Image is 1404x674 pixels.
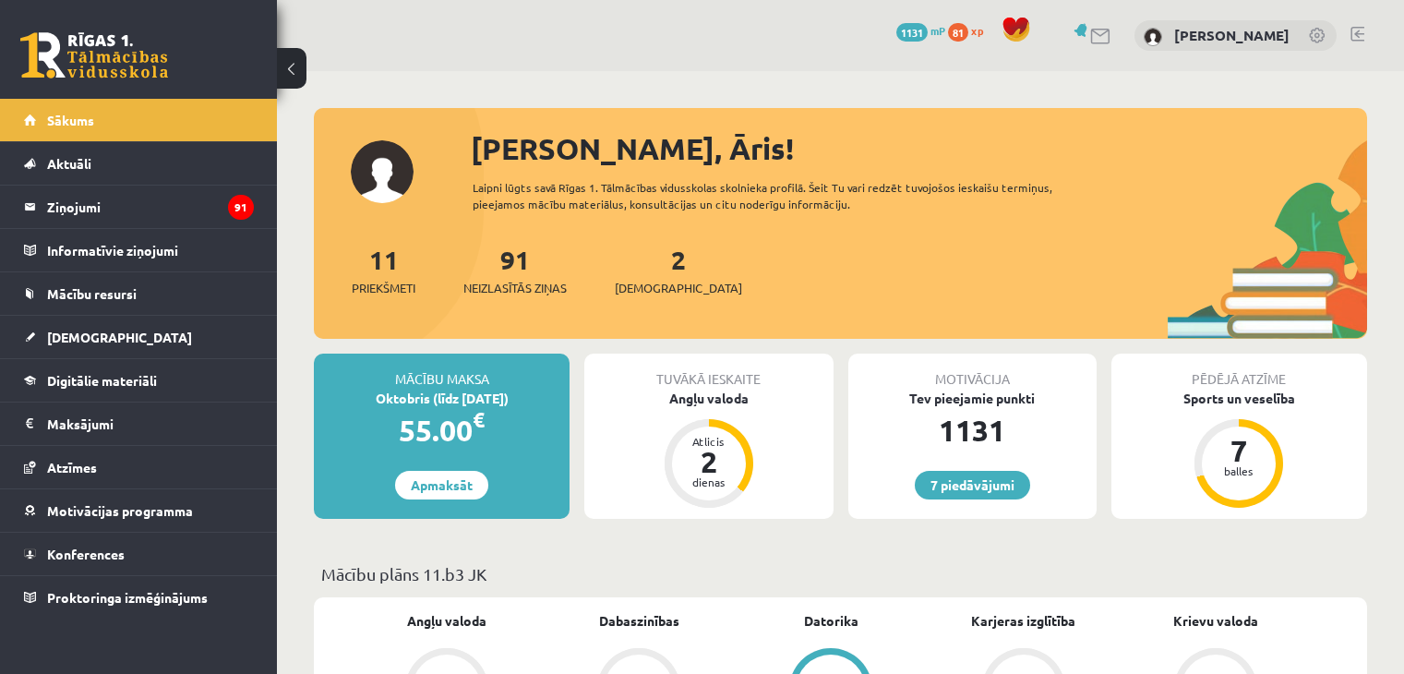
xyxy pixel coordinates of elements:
div: 1131 [848,408,1097,452]
div: 55.00 [314,408,570,452]
span: Aktuāli [47,155,91,172]
a: Aktuāli [24,142,254,185]
div: balles [1211,465,1266,476]
a: Ziņojumi91 [24,186,254,228]
a: 7 piedāvājumi [915,471,1030,499]
a: 1131 mP [896,23,945,38]
span: [DEMOGRAPHIC_DATA] [47,329,192,345]
a: Dabaszinības [599,611,679,631]
span: xp [971,23,983,38]
a: Informatīvie ziņojumi [24,229,254,271]
a: Angļu valoda [407,611,486,631]
div: Angļu valoda [584,389,833,408]
a: Konferences [24,533,254,575]
span: mP [930,23,945,38]
span: Motivācijas programma [47,502,193,519]
span: Sākums [47,112,94,128]
a: Motivācijas programma [24,489,254,532]
i: 91 [228,195,254,220]
a: 81 xp [948,23,992,38]
div: Atlicis [681,436,737,447]
span: Priekšmeti [352,279,415,297]
div: Mācību maksa [314,354,570,389]
a: [PERSON_NAME] [1174,26,1290,44]
span: 81 [948,23,968,42]
a: Mācību resursi [24,272,254,315]
a: Sākums [24,99,254,141]
a: Sports un veselība 7 balles [1111,389,1367,511]
a: Krievu valoda [1173,611,1258,631]
div: Tev pieejamie punkti [848,389,1097,408]
div: Motivācija [848,354,1097,389]
span: Digitālie materiāli [47,372,157,389]
span: Proktoringa izmēģinājums [47,589,208,606]
a: Apmaksāt [395,471,488,499]
span: [DEMOGRAPHIC_DATA] [615,279,742,297]
legend: Ziņojumi [47,186,254,228]
a: 2[DEMOGRAPHIC_DATA] [615,243,742,297]
div: [PERSON_NAME], Āris! [471,126,1367,171]
a: [DEMOGRAPHIC_DATA] [24,316,254,358]
a: Maksājumi [24,403,254,445]
a: Atzīmes [24,446,254,488]
a: Rīgas 1. Tālmācības vidusskola [20,32,168,78]
div: dienas [681,476,737,487]
a: Proktoringa izmēģinājums [24,576,254,619]
p: Mācību plāns 11.b3 JK [321,561,1360,586]
a: Karjeras izglītība [971,611,1075,631]
span: Neizlasītās ziņas [463,279,567,297]
a: 11Priekšmeti [352,243,415,297]
div: Laipni lūgts savā Rīgas 1. Tālmācības vidusskolas skolnieka profilā. Šeit Tu vari redzēt tuvojošo... [473,179,1105,212]
a: Datorika [804,611,858,631]
div: 2 [681,447,737,476]
span: Konferences [47,546,125,562]
a: 91Neizlasītās ziņas [463,243,567,297]
legend: Informatīvie ziņojumi [47,229,254,271]
span: Mācību resursi [47,285,137,302]
img: Āris Voronovs [1144,28,1162,46]
div: Pēdējā atzīme [1111,354,1367,389]
div: Tuvākā ieskaite [584,354,833,389]
div: Oktobris (līdz [DATE]) [314,389,570,408]
span: Atzīmes [47,459,97,475]
span: 1131 [896,23,928,42]
div: Sports un veselība [1111,389,1367,408]
a: Digitālie materiāli [24,359,254,402]
legend: Maksājumi [47,403,254,445]
span: € [473,406,485,433]
div: 7 [1211,436,1266,465]
a: Angļu valoda Atlicis 2 dienas [584,389,833,511]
